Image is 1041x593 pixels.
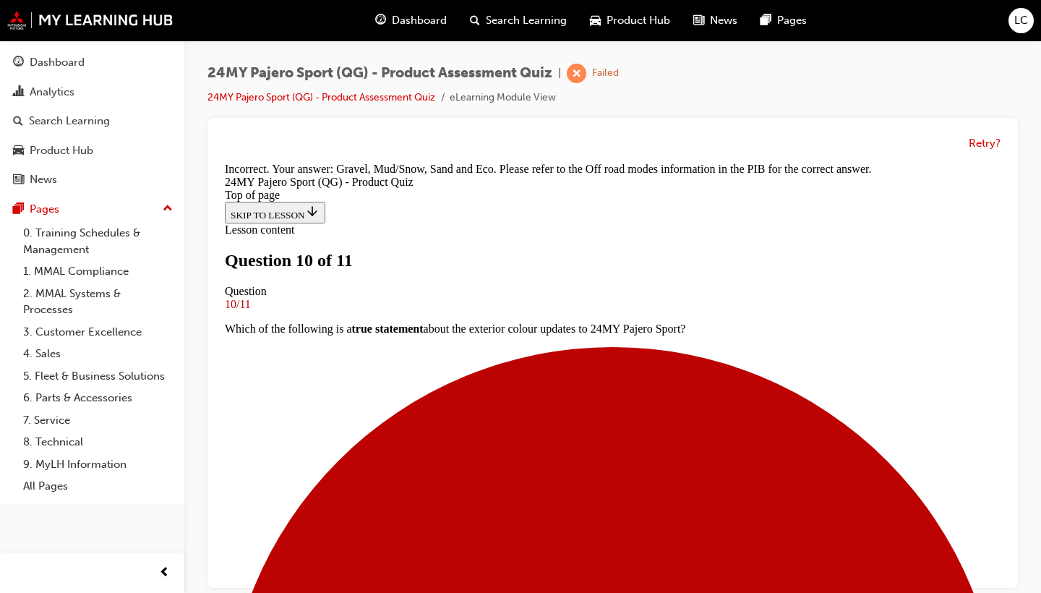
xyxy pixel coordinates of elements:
a: 1. MMAL Compliance [17,260,179,283]
span: car-icon [590,12,601,30]
span: pages-icon [13,203,24,216]
span: Pages [777,12,807,29]
a: Search Learning [6,108,179,135]
div: News [30,171,57,188]
span: search-icon [13,115,23,128]
a: All Pages [17,475,179,498]
div: Analytics [30,84,74,101]
a: News [6,166,179,193]
a: search-iconSearch Learning [458,6,578,35]
div: Pages [30,201,59,218]
span: 24MY Pajero Sport (QG) - Product Assessment Quiz [207,65,552,82]
button: LC [1008,8,1034,33]
img: mmal [7,11,173,30]
span: Lesson content [6,67,75,79]
h1: Question 10 of 11 [6,94,781,114]
span: Dashboard [392,12,447,29]
a: 6. Parts & Accessories [17,387,179,409]
span: Search Learning [486,12,567,29]
span: learningRecordVerb_FAIL-icon [567,64,586,83]
span: News [710,12,737,29]
a: 3. Customer Excellence [17,321,179,344]
button: Pages [6,196,179,223]
button: SKIP TO LESSON [6,45,106,67]
strong: true statement [133,166,205,178]
button: Retry? [969,135,1001,152]
li: eLearning Module View [450,90,556,106]
div: Question [6,128,781,141]
span: search-icon [470,12,480,30]
a: 9. MyLH Information [17,453,179,476]
div: Dashboard [30,54,85,71]
a: news-iconNews [682,6,749,35]
a: Dashboard [6,49,179,76]
span: LC [1014,12,1028,29]
span: guage-icon [13,56,24,69]
a: 24MY Pajero Sport (QG) - Product Assessment Quiz [207,91,435,103]
span: Product Hub [607,12,670,29]
a: 4. Sales [17,343,179,365]
span: up-icon [163,200,173,218]
a: 5. Fleet & Business Solutions [17,365,179,388]
a: 7. Service [17,409,179,432]
a: pages-iconPages [749,6,818,35]
span: | [558,65,561,82]
div: Search Learning [29,113,110,129]
div: 10/11 [6,141,781,154]
a: 0. Training Schedules & Management [17,222,179,260]
a: guage-iconDashboard [364,6,458,35]
span: prev-icon [159,564,170,582]
div: Top of page [6,32,781,45]
span: pages-icon [761,12,771,30]
span: SKIP TO LESSON [12,53,100,64]
div: 24MY Pajero Sport (QG) - Product Quiz [6,19,781,32]
p: Which of the following is a about the exterior colour updates to 24MY Pajero Sport? [6,166,781,179]
div: Incorrect. Your answer: Gravel, Mud/Snow, Sand and Eco. Please refer to the Off road modes inform... [6,6,781,19]
span: news-icon [693,12,704,30]
span: guage-icon [375,12,386,30]
a: Product Hub [6,137,179,164]
span: chart-icon [13,86,24,99]
a: 2. MMAL Systems & Processes [17,283,179,321]
button: DashboardAnalyticsSearch LearningProduct HubNews [6,46,179,196]
a: car-iconProduct Hub [578,6,682,35]
a: 8. Technical [17,431,179,453]
div: Product Hub [30,142,93,159]
div: Failed [592,67,619,80]
span: news-icon [13,174,24,187]
a: Analytics [6,79,179,106]
span: car-icon [13,145,24,158]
